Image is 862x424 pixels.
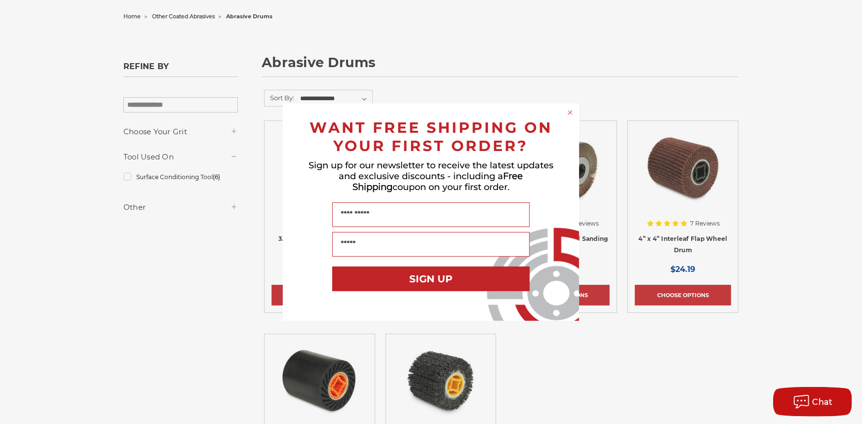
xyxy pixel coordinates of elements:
[310,118,552,155] span: WANT FREE SHIPPING ON YOUR FIRST ORDER?
[813,397,833,407] span: Chat
[332,267,530,291] button: SIGN UP
[565,108,575,117] button: Close dialog
[353,171,523,193] span: Free Shipping
[309,160,553,193] span: Sign up for our newsletter to receive the latest updates and exclusive discounts - including a co...
[773,387,852,417] button: Chat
